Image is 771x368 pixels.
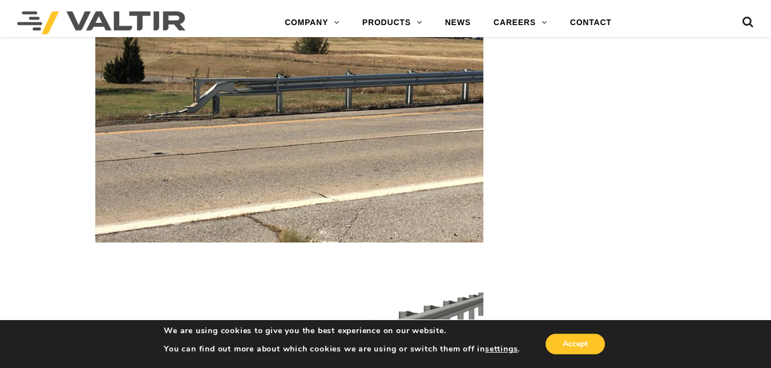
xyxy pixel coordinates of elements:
a: PRODUCTS [351,11,434,34]
p: We are using cookies to give you the best experience on our website. [164,326,520,336]
a: NEWS [434,11,482,34]
img: Valtir [17,11,185,34]
a: CONTACT [559,11,623,34]
a: CAREERS [482,11,559,34]
button: settings [485,344,518,354]
button: Accept [546,334,605,354]
a: COMPANY [273,11,351,34]
p: You can find out more about which cookies we are using or switch them off in . [164,344,520,354]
